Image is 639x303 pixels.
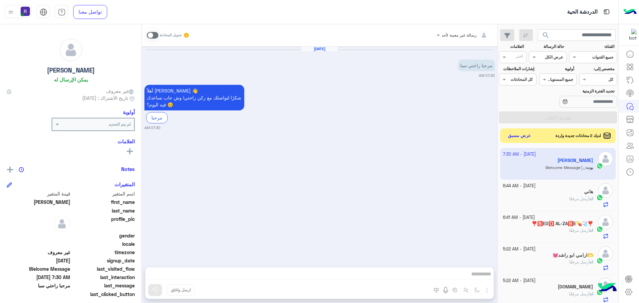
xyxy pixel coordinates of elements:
img: defaultAdmin.png [54,216,70,232]
span: last_interaction [72,274,135,281]
img: 322853014244696 [625,29,637,41]
span: مرحبا راحتي سبا [7,282,70,289]
img: Logo [623,5,637,19]
span: أرسل مرفقًا [569,291,590,296]
img: tab [40,8,47,16]
span: last_name [72,207,135,214]
button: ارسل واغلق [167,284,194,296]
img: WhatsApp [596,194,603,201]
div: اختر [516,53,524,61]
span: اسم المتغير [72,190,135,197]
span: أرسل مرفقًا [569,228,590,233]
small: تحويل المحادثة [160,33,182,38]
span: search [542,31,550,39]
span: last_message [72,282,135,289]
span: null [7,240,70,247]
label: أولوية [540,66,574,72]
span: timezone [72,249,135,256]
img: add [7,167,13,173]
img: defaultAdmin.png [598,215,613,229]
span: last_visited_flow [72,265,135,272]
small: [DATE] - 5:22 AM [503,278,535,284]
span: last_clicked_button [72,291,135,298]
img: tab [602,8,611,16]
img: hulul-logo.png [596,276,619,300]
h5: ❣️🅱️ED🅾️ AL-ZA🅱️E💊🩺❣️ [532,221,593,227]
span: انت [590,196,593,201]
a: tab [55,5,68,19]
p: الدردشة الحية [567,8,597,17]
small: [DATE] - 6:44 AM [503,183,535,189]
h6: المتغيرات [114,181,135,187]
h6: Notes [121,166,135,172]
label: القناة: [570,44,615,50]
span: انت [590,228,593,233]
a: تواصل معنا [73,5,107,19]
b: لم يتم التحديد [108,122,131,127]
span: غير معروف [7,249,70,256]
span: تاريخ الأشتراك : [DATE] [82,94,128,101]
img: profile [7,8,15,16]
label: تحديد الفترة الزمنية [540,88,614,94]
img: userImage [21,7,30,16]
span: قيمة المتغير [7,190,70,197]
h5: [PERSON_NAME] [47,67,95,74]
span: انت [590,291,593,296]
h6: [DATE] [301,47,338,51]
label: العلامات [500,44,524,50]
img: notes [19,167,24,172]
h6: يمكن الإرسال له [54,76,88,82]
p: 14/10/2025, 7:30 AM [458,60,495,71]
span: gender [72,232,135,239]
span: لديك 2 محادثات جديدة واردة [555,133,601,139]
label: مخصص إلى: [580,66,614,72]
h5: Ch.ge [558,284,593,290]
h6: أولوية [123,109,135,115]
small: [DATE] - 5:22 AM [503,246,535,252]
span: first_name [72,199,135,206]
img: defaultAdmin.png [598,183,613,198]
span: null [7,291,70,298]
div: مرحبا [146,112,168,123]
h5: 🫶ارامي ابو راشد💓 [552,252,593,258]
span: Welcome Message [7,265,70,272]
button: تطبيق الفلاتر [499,111,617,123]
small: 07:30 AM [479,73,495,78]
span: انت [590,259,593,264]
p: 14/10/2025, 7:30 AM [144,85,244,110]
span: أرسل مرفقًا [569,259,590,264]
button: search [538,29,554,44]
img: WhatsApp [596,226,603,232]
span: 2025-10-14T04:30:25.985Z [7,257,70,264]
span: غير معروف [106,87,135,94]
img: defaultAdmin.png [598,246,613,261]
span: MUSTAFA [7,199,70,206]
small: 07:30 AM [144,125,160,130]
span: locale [72,240,135,247]
h6: العلامات [7,138,135,144]
label: إشارات الملاحظات [500,66,534,72]
span: 2025-10-14T04:30:25.98Z [7,274,70,281]
img: tab [58,8,66,16]
span: null [7,232,70,239]
button: عرض مسبق [505,131,534,141]
h5: هاني [584,189,593,195]
span: signup_date [72,257,135,264]
label: حالة الرسالة [530,44,564,50]
span: رسالة غير معينة لأحد [442,33,477,38]
small: [DATE] - 6:41 AM [503,215,535,221]
img: WhatsApp [596,257,603,264]
span: أرسل مرفقًا [569,196,590,201]
span: profile_pic [72,216,135,231]
img: defaultAdmin.png [60,39,82,61]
